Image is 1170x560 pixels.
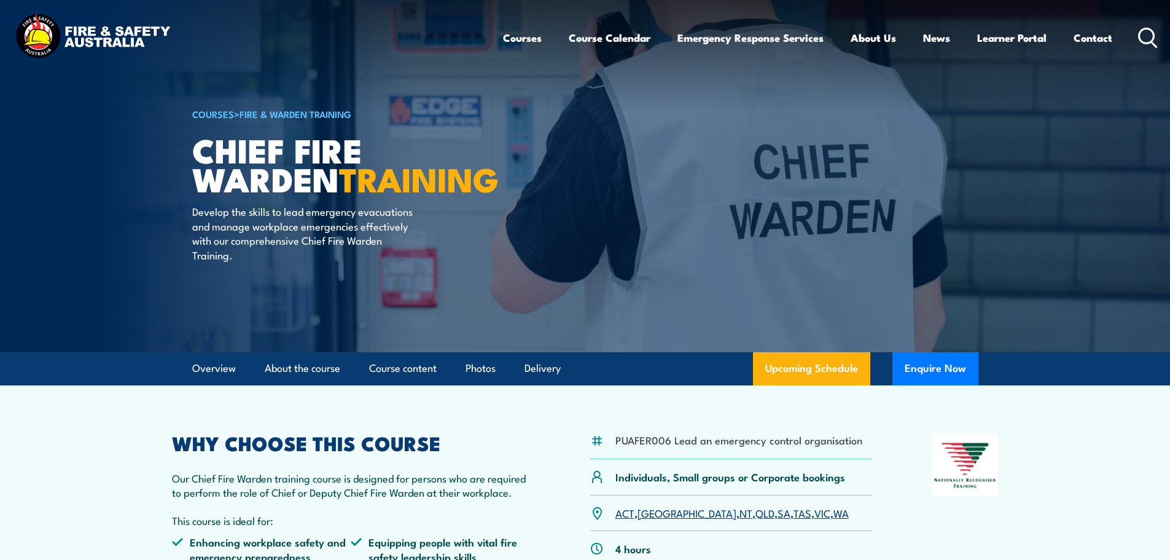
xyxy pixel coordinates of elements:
[615,542,651,556] p: 4 hours
[753,352,870,385] a: Upcoming Schedule
[923,22,950,54] a: News
[615,433,862,447] li: PUAFER006 Lead an emergency control organisation
[932,434,999,497] img: Nationally Recognised Training logo.
[240,107,351,120] a: Fire & Warden Training
[569,22,650,54] a: Course Calendar
[265,352,340,385] a: About the course
[466,352,496,385] a: Photos
[192,352,236,385] a: Overview
[638,505,736,520] a: [GEOGRAPHIC_DATA]
[755,505,774,520] a: QLD
[615,505,634,520] a: ACT
[833,505,849,520] a: WA
[192,135,496,192] h1: Chief Fire Warden
[778,505,790,520] a: SA
[851,22,896,54] a: About Us
[503,22,542,54] a: Courses
[814,505,830,520] a: VIC
[172,513,531,527] p: This course is ideal for:
[172,434,531,451] h2: WHY CHOOSE THIS COURSE
[977,22,1047,54] a: Learner Portal
[525,352,561,385] a: Delivery
[794,505,811,520] a: TAS
[615,506,849,520] p: , , , , , , ,
[339,152,499,203] strong: TRAINING
[192,106,496,121] h6: >
[739,505,752,520] a: NT
[369,352,437,385] a: Course content
[192,204,416,262] p: Develop the skills to lead emergency evacuations and manage workplace emergencies effectively wit...
[172,471,531,500] p: Our Chief Fire Warden training course is designed for persons who are required to perform the rol...
[1074,22,1112,54] a: Contact
[615,470,845,484] p: Individuals, Small groups or Corporate bookings
[192,107,234,120] a: COURSES
[677,22,824,54] a: Emergency Response Services
[892,352,978,385] button: Enquire Now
